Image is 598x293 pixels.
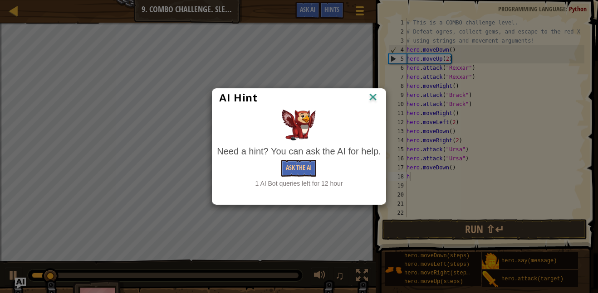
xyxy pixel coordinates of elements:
img: AI Hint Animal [282,110,316,140]
button: Ask the AI [281,160,316,177]
span: AI Hint [219,91,257,104]
div: Need a hint? You can ask the AI for help. [217,145,381,158]
img: IconClose.svg [367,91,379,105]
div: 1 AI Bot queries left for 12 hour [217,179,381,188]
